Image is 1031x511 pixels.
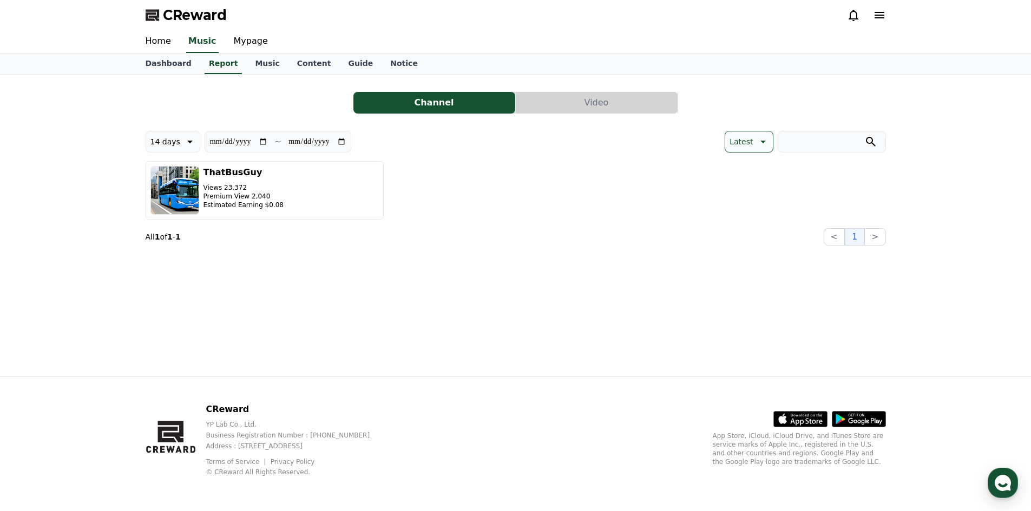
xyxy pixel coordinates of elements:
a: Channel [353,92,516,114]
h3: ThatBusGuy [203,166,284,179]
p: CReward [206,403,387,416]
p: App Store, iCloud, iCloud Drive, and iTunes Store are service marks of Apple Inc., registered in ... [713,432,886,466]
a: Notice [382,54,426,74]
a: Guide [339,54,382,74]
button: < [824,228,845,245]
button: Channel [353,92,515,114]
a: Content [288,54,340,74]
strong: 1 [167,233,173,241]
p: © CReward All Rights Reserved. [206,468,387,476]
button: Latest [725,131,773,152]
img: ThatBusGuy [150,166,199,215]
p: Premium View 2,040 [203,192,284,201]
a: Terms of Service [206,458,267,466]
button: > [864,228,885,245]
a: Music [186,30,219,53]
span: CReward [163,6,227,24]
p: Views 23,372 [203,183,284,192]
p: Address : [STREET_ADDRESS] [206,442,387,450]
a: Privacy Policy [271,458,315,466]
p: ~ [274,135,281,148]
button: 14 days [146,131,200,152]
strong: 1 [155,233,160,241]
p: All of - [146,231,181,242]
p: Latest [730,134,753,149]
p: Business Registration Number : [PHONE_NUMBER] [206,431,387,440]
a: Home [137,30,180,53]
strong: 1 [175,233,181,241]
p: YP Lab Co., Ltd. [206,420,387,429]
button: Video [516,92,678,114]
a: Report [205,54,242,74]
a: Mypage [225,30,277,53]
button: 1 [845,228,864,245]
a: CReward [146,6,227,24]
a: Dashboard [137,54,200,74]
a: Music [246,54,288,74]
p: 14 days [150,134,180,149]
p: Estimated Earning $0.08 [203,201,284,209]
button: ThatBusGuy Views 23,372 Premium View 2,040 Estimated Earning $0.08 [146,161,384,220]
